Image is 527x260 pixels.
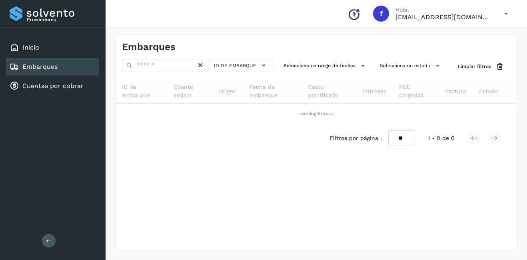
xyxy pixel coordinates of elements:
span: Filtros por página : [329,134,382,142]
p: Proveedores [27,17,96,22]
a: Inicio [22,44,39,51]
div: Embarques [6,58,99,76]
h4: Embarques [122,41,176,53]
a: Cuentas por cobrar [22,82,84,90]
div: Cuentas por cobrar [6,77,99,95]
span: Factura [445,87,466,96]
button: Selecciona un rango de fechas [280,59,370,72]
span: Estado [479,87,498,96]
span: ID de embarque [122,83,161,100]
span: 1 - 0 de 0 [428,134,455,142]
span: Fecha de embarque [250,83,295,100]
span: Cliente emisor [174,83,206,100]
span: Costo planificado [308,83,349,100]
span: Origen [219,87,237,96]
button: Selecciona un estado [377,59,445,72]
button: Limpiar filtros [451,59,511,74]
div: Inicio [6,39,99,56]
span: Limpiar filtros [458,63,491,70]
span: ID de embarque [214,62,256,69]
p: Hola, [395,6,491,13]
span: POD cargadas [399,83,432,100]
p: facturacion@protransport.com.mx [395,13,491,21]
td: Loading items... [116,103,517,124]
span: Entregas [362,87,386,96]
a: Embarques [22,63,58,70]
button: ID de embarque [212,60,270,71]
